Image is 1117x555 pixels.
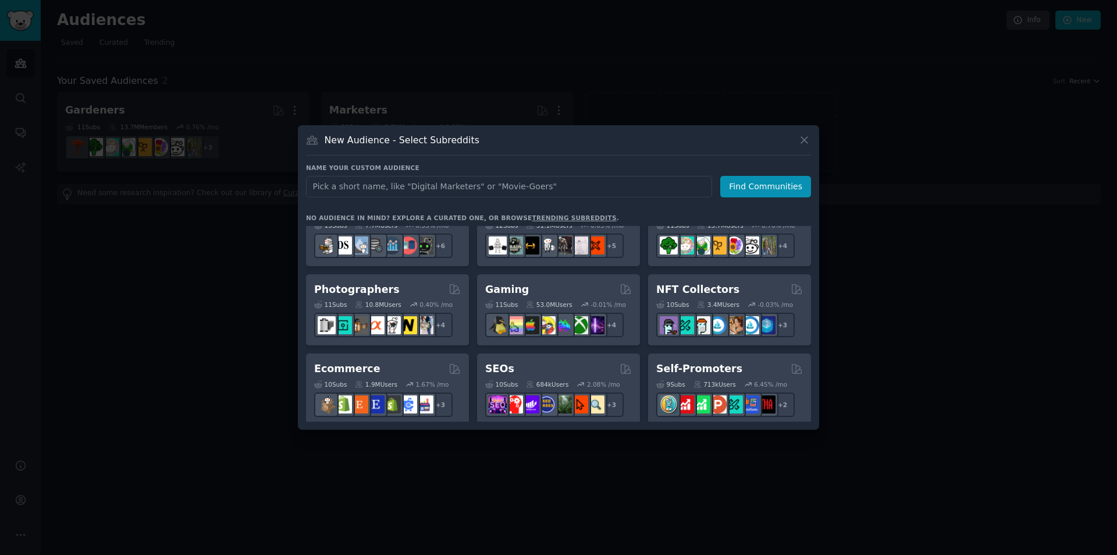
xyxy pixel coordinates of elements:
[709,316,727,334] img: OpenSeaNFT
[741,395,759,413] img: betatests
[660,395,678,413] img: AppIdeas
[334,236,352,254] img: datascience
[350,395,368,413] img: Etsy
[428,313,453,337] div: + 4
[521,395,539,413] img: seogrowth
[676,316,694,334] img: NFTMarketplace
[367,395,385,413] img: EtsySellers
[697,301,739,309] div: 3.4M Users
[350,316,368,334] img: AnalogCommunity
[505,316,523,334] img: CozyGamers
[318,236,336,254] img: MachineLearning
[314,282,400,297] h2: Photographers
[383,395,401,413] img: reviewmyshopify
[692,316,710,334] img: NFTmarket
[505,236,523,254] img: GymMotivation
[306,176,712,197] input: Pick a short name, like "Digital Marketers" or "Movie-Goers"
[318,395,336,413] img: dropship
[350,236,368,254] img: statistics
[692,395,710,413] img: selfpromotion
[725,236,743,254] img: flowers
[399,395,417,413] img: ecommercemarketing
[757,395,776,413] img: TestMyApp
[660,316,678,334] img: NFTExchange
[489,316,507,334] img: linux_gaming
[489,236,507,254] img: GYM
[485,282,529,297] h2: Gaming
[754,380,787,388] div: 6.45 % /mo
[399,316,417,334] img: Nikon
[428,234,453,258] div: + 6
[419,301,453,309] div: 0.40 % /mo
[367,236,385,254] img: dataengineering
[757,316,776,334] img: DigitalItems
[383,316,401,334] img: canon
[399,236,417,254] img: datasets
[415,236,433,254] img: data
[656,301,689,309] div: 10 Sub s
[521,236,539,254] img: workout
[770,313,795,337] div: + 3
[554,236,572,254] img: fitness30plus
[656,380,685,388] div: 9 Sub s
[725,316,743,334] img: CryptoArt
[570,395,588,413] img: GoogleSearchConsole
[505,395,523,413] img: TechSEO
[586,236,604,254] img: personaltraining
[570,236,588,254] img: physicaltherapy
[741,316,759,334] img: OpenseaMarket
[318,316,336,334] img: analog
[693,380,736,388] div: 713k Users
[725,395,743,413] img: alphaandbetausers
[676,236,694,254] img: succulents
[757,236,776,254] img: GardenersWorld
[770,234,795,258] div: + 4
[485,301,518,309] div: 11 Sub s
[709,395,727,413] img: ProductHunters
[367,316,385,334] img: SonyAlpha
[660,236,678,254] img: vegetablegardening
[538,395,556,413] img: SEO_cases
[538,236,556,254] img: weightroom
[656,282,739,297] h2: NFT Collectors
[586,395,604,413] img: The_SEO
[590,301,626,309] div: -0.01 % /mo
[532,214,616,221] a: trending subreddits
[489,395,507,413] img: SEO_Digital_Marketing
[314,362,380,376] h2: Ecommerce
[314,301,347,309] div: 11 Sub s
[314,380,347,388] div: 10 Sub s
[599,393,624,417] div: + 3
[599,234,624,258] div: + 5
[306,164,811,172] h3: Name your custom audience
[416,380,449,388] div: 1.67 % /mo
[570,316,588,334] img: XboxGamers
[720,176,811,197] button: Find Communities
[383,236,401,254] img: analytics
[656,362,742,376] h2: Self-Promoters
[758,301,794,309] div: -0.03 % /mo
[554,395,572,413] img: Local_SEO
[538,316,556,334] img: GamerPals
[587,380,620,388] div: 2.08 % /mo
[586,316,604,334] img: TwitchStreaming
[599,313,624,337] div: + 4
[521,316,539,334] img: macgaming
[526,301,572,309] div: 53.0M Users
[741,236,759,254] img: UrbanGardening
[325,134,479,146] h3: New Audience - Select Subreddits
[709,236,727,254] img: GardeningUK
[415,316,433,334] img: WeddingPhotography
[526,380,568,388] div: 684k Users
[415,395,433,413] img: ecommerce_growth
[692,236,710,254] img: SavageGarden
[554,316,572,334] img: gamers
[334,316,352,334] img: streetphotography
[428,393,453,417] div: + 3
[334,395,352,413] img: shopify
[355,301,401,309] div: 10.8M Users
[306,214,619,222] div: No audience in mind? Explore a curated one, or browse .
[770,393,795,417] div: + 2
[485,362,514,376] h2: SEOs
[485,380,518,388] div: 10 Sub s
